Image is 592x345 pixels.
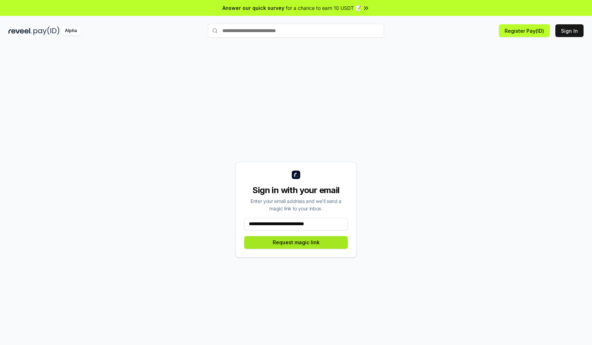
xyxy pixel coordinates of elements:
button: Request magic link [244,236,348,249]
div: Sign in with your email [244,185,348,196]
img: pay_id [33,26,60,35]
span: for a chance to earn 10 USDT 📝 [286,4,361,12]
span: Answer our quick survey [222,4,284,12]
div: Alpha [61,26,81,35]
button: Sign In [555,24,584,37]
button: Register Pay(ID) [499,24,550,37]
div: Enter your email address and we’ll send a magic link to your inbox. [244,197,348,212]
img: logo_small [292,171,300,179]
img: reveel_dark [8,26,32,35]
